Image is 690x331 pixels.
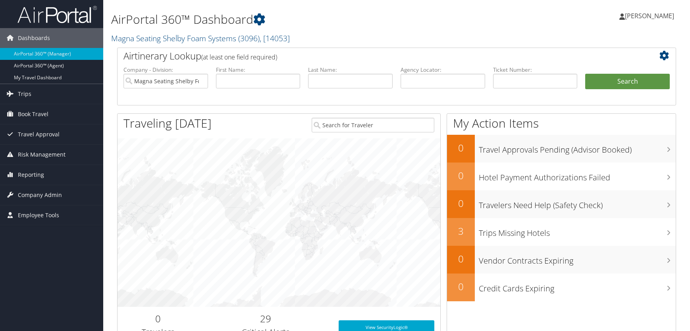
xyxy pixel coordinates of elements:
label: Agency Locator: [401,66,485,74]
span: (at least one field required) [201,53,277,61]
h2: 0 [447,280,475,293]
h3: Trips Missing Hotels [479,224,676,239]
h3: Travelers Need Help (Safety Check) [479,196,676,211]
h2: Airtinerary Lookup [123,49,623,63]
h1: My Action Items [447,115,676,132]
a: [PERSON_NAME] [619,4,682,28]
img: airportal-logo.png [17,5,97,24]
span: Risk Management [18,145,66,165]
span: Company Admin [18,185,62,205]
label: First Name: [216,66,301,74]
h2: 29 [204,312,327,325]
a: 0Vendor Contracts Expiring [447,246,676,274]
h3: Credit Cards Expiring [479,279,676,294]
span: Reporting [18,165,44,185]
h2: 0 [447,197,475,210]
a: 0Travelers Need Help (Safety Check) [447,190,676,218]
span: Employee Tools [18,205,59,225]
a: Magna Seating Shelby Foam Systems [111,33,290,44]
a: 3Trips Missing Hotels [447,218,676,246]
button: Search [585,74,670,90]
h2: 0 [447,252,475,266]
a: 0Hotel Payment Authorizations Failed [447,163,676,190]
h3: Travel Approvals Pending (Advisor Booked) [479,140,676,155]
span: [PERSON_NAME] [625,11,674,20]
span: , [ 14053 ] [260,33,290,44]
h2: 0 [447,141,475,155]
h1: Traveling [DATE] [123,115,212,132]
h2: 3 [447,224,475,238]
span: Trips [18,84,31,104]
input: Search for Traveler [312,118,434,132]
span: ( 3096 ) [238,33,260,44]
span: Book Travel [18,104,48,124]
label: Company - Division: [123,66,208,74]
span: Dashboards [18,28,50,48]
h3: Vendor Contracts Expiring [479,251,676,266]
label: Ticket Number: [493,66,578,74]
h3: Hotel Payment Authorizations Failed [479,168,676,183]
a: 0Travel Approvals Pending (Advisor Booked) [447,135,676,163]
h2: 0 [123,312,192,325]
h1: AirPortal 360™ Dashboard [111,11,492,28]
a: 0Credit Cards Expiring [447,274,676,301]
label: Last Name: [308,66,393,74]
span: Travel Approval [18,124,60,144]
h2: 0 [447,169,475,182]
